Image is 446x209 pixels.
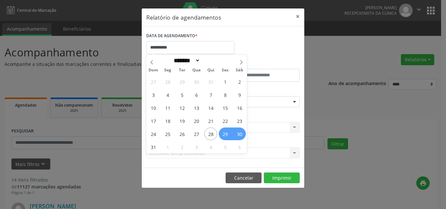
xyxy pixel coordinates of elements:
[146,31,198,41] label: DATA DE AGENDAMENTO
[190,101,203,114] span: Agosto 13, 2025
[190,127,203,140] span: Agosto 27, 2025
[232,68,247,72] span: Sáb
[204,141,217,153] span: Setembro 4, 2025
[161,141,174,153] span: Setembro 1, 2025
[176,141,188,153] span: Setembro 2, 2025
[218,68,232,72] span: Sex
[161,114,174,127] span: Agosto 18, 2025
[233,114,246,127] span: Agosto 23, 2025
[189,68,204,72] span: Qua
[190,75,203,88] span: Julho 30, 2025
[226,172,262,184] button: Cancelar
[176,101,188,114] span: Agosto 12, 2025
[161,127,174,140] span: Agosto 25, 2025
[171,57,200,64] select: Month
[233,88,246,101] span: Agosto 9, 2025
[219,141,231,153] span: Setembro 5, 2025
[204,127,217,140] span: Agosto 28, 2025
[204,101,217,114] span: Agosto 14, 2025
[233,141,246,153] span: Setembro 6, 2025
[190,88,203,101] span: Agosto 6, 2025
[176,114,188,127] span: Agosto 19, 2025
[264,172,300,184] button: Imprimir
[219,127,231,140] span: Agosto 29, 2025
[175,68,189,72] span: Ter
[233,75,246,88] span: Agosto 2, 2025
[204,88,217,101] span: Agosto 7, 2025
[147,114,160,127] span: Agosto 17, 2025
[146,68,161,72] span: Dom
[233,101,246,114] span: Agosto 16, 2025
[219,88,231,101] span: Agosto 8, 2025
[147,75,160,88] span: Julho 27, 2025
[147,127,160,140] span: Agosto 24, 2025
[219,75,231,88] span: Agosto 1, 2025
[176,127,188,140] span: Agosto 26, 2025
[161,75,174,88] span: Julho 28, 2025
[233,127,246,140] span: Agosto 30, 2025
[147,101,160,114] span: Agosto 10, 2025
[147,88,160,101] span: Agosto 3, 2025
[190,114,203,127] span: Agosto 20, 2025
[219,101,231,114] span: Agosto 15, 2025
[219,114,231,127] span: Agosto 22, 2025
[161,88,174,101] span: Agosto 4, 2025
[176,75,188,88] span: Julho 29, 2025
[146,13,221,22] h5: Relatório de agendamentos
[161,68,175,72] span: Seg
[200,57,222,64] input: Year
[204,114,217,127] span: Agosto 21, 2025
[204,68,218,72] span: Qui
[225,59,300,69] label: ATÉ
[147,141,160,153] span: Agosto 31, 2025
[161,101,174,114] span: Agosto 11, 2025
[190,141,203,153] span: Setembro 3, 2025
[176,88,188,101] span: Agosto 5, 2025
[291,8,304,24] button: Close
[204,75,217,88] span: Julho 31, 2025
